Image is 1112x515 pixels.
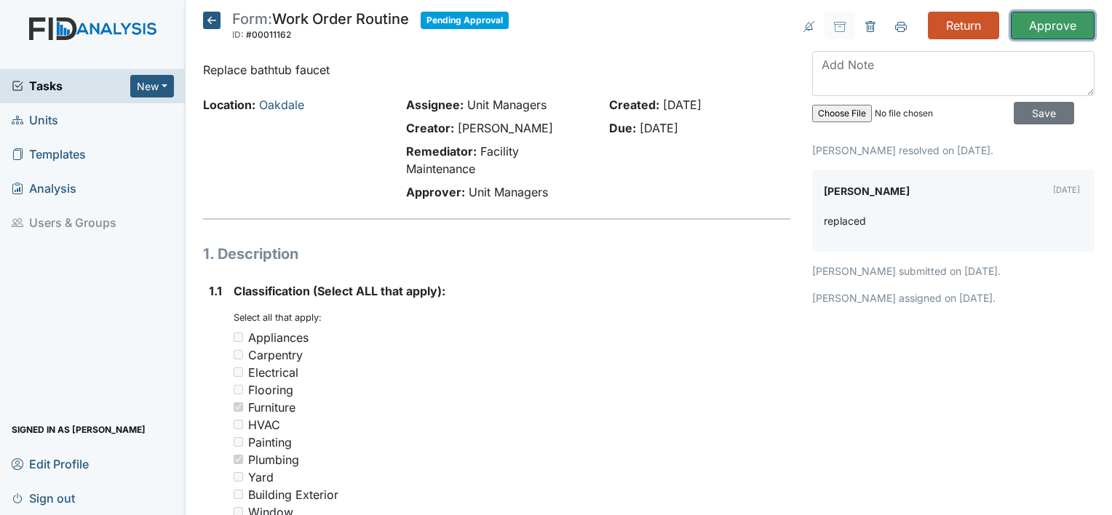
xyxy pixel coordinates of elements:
strong: Remediator: [406,144,477,159]
input: Yard [234,472,243,482]
div: Building Exterior [248,486,338,503]
label: [PERSON_NAME] [824,181,910,201]
span: [DATE] [663,97,702,112]
input: Carpentry [234,350,243,359]
div: Flooring [248,381,293,399]
h1: 1. Description [203,243,790,265]
strong: Location: [203,97,255,112]
p: Replace bathtub faucet [203,61,790,79]
span: Form: [232,10,272,28]
span: Edit Profile [12,452,89,475]
input: Appliances [234,332,243,342]
div: Yard [248,468,274,486]
input: Approve [1011,12,1095,39]
div: Furniture [248,399,295,416]
div: HVAC [248,416,280,434]
input: Painting [234,437,243,447]
label: 1.1 [209,282,222,300]
span: [DATE] [640,121,678,135]
small: [DATE] [1053,185,1080,195]
div: Appliances [248,329,309,346]
span: Sign out [12,487,75,509]
input: Plumbing [234,455,243,464]
a: Tasks [12,77,130,95]
span: Unit Managers [467,97,547,112]
p: [PERSON_NAME] assigned on [DATE]. [812,290,1095,306]
span: Signed in as [PERSON_NAME] [12,418,146,441]
p: replaced [824,213,866,228]
small: Select all that apply: [234,312,322,323]
span: Analysis [12,177,76,200]
span: Pending Approval [421,12,509,29]
p: [PERSON_NAME] resolved on [DATE]. [812,143,1095,158]
div: Plumbing [248,451,299,468]
input: Building Exterior [234,490,243,499]
p: [PERSON_NAME] submitted on [DATE]. [812,263,1095,279]
span: Classification (Select ALL that apply): [234,284,445,298]
a: Oakdale [259,97,304,112]
span: Unit Managers [469,185,548,199]
input: Flooring [234,385,243,394]
input: Furniture [234,402,243,412]
button: New [130,75,174,97]
strong: Due: [609,121,636,135]
strong: Approver: [406,185,465,199]
strong: Creator: [406,121,454,135]
strong: Assignee: [406,97,464,112]
div: Painting [248,434,292,451]
input: Save [1014,102,1074,124]
span: [PERSON_NAME] [458,121,553,135]
span: Units [12,109,58,132]
input: Return [928,12,999,39]
div: Work Order Routine [232,12,409,44]
input: Electrical [234,367,243,377]
input: HVAC [234,420,243,429]
span: Templates [12,143,86,166]
span: ID: [232,29,244,40]
div: Electrical [248,364,298,381]
strong: Created: [609,97,659,112]
div: Carpentry [248,346,303,364]
span: #00011162 [246,29,291,40]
